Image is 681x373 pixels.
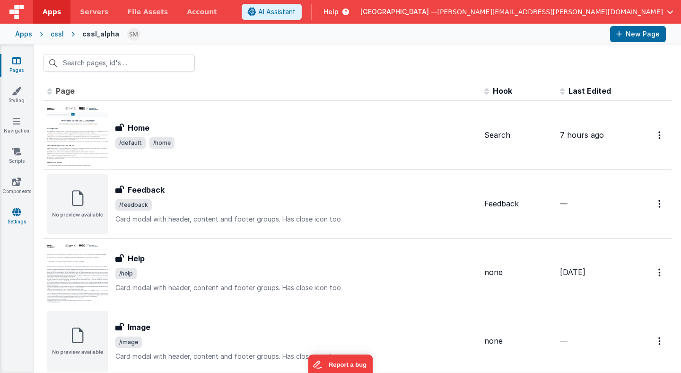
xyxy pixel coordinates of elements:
button: Options [653,263,668,282]
span: Page [56,86,75,96]
button: Options [653,125,668,145]
div: cssl_alpha [82,29,119,39]
img: e9616e60dfe10b317d64a5e98ec8e357 [127,27,140,41]
span: File Assets [128,7,168,17]
span: /help [115,268,137,279]
div: cssl [51,29,64,39]
div: none [484,336,552,346]
p: Card modal with header, content and footer groups. Has close icon too [115,283,477,293]
span: [GEOGRAPHIC_DATA] — [360,7,437,17]
h3: Home [128,122,149,133]
span: Apps [43,7,61,17]
h3: Image [128,321,150,333]
button: New Page [610,26,666,42]
span: AI Assistant [258,7,296,17]
div: Feedback [484,198,552,209]
span: Hook [493,86,512,96]
input: Search pages, id's ... [44,54,195,72]
span: [DATE] [560,267,585,277]
button: AI Assistant [242,4,302,20]
h3: Help [128,253,145,264]
span: /image [115,337,142,348]
span: 7 hours ago [560,130,604,140]
span: [PERSON_NAME][EMAIL_ADDRESS][PERSON_NAME][DOMAIN_NAME] [437,7,663,17]
span: /default [115,137,146,149]
span: — [560,336,567,346]
div: Apps [15,29,32,39]
p: Card modal with header, content and footer groups. Has close icon too [115,214,477,224]
div: none [484,267,552,278]
span: Last Edited [568,86,611,96]
p: Card modal with header, content and footer groups. Has close icon too [115,352,477,361]
span: /home [149,137,175,149]
span: Help [323,7,339,17]
span: /feedback [115,199,152,211]
span: — [560,199,567,208]
span: Servers [80,7,108,17]
button: Options [653,331,668,351]
h3: Feedback [128,184,165,195]
div: Search [484,130,552,141]
button: [GEOGRAPHIC_DATA] — [PERSON_NAME][EMAIL_ADDRESS][PERSON_NAME][DOMAIN_NAME] [360,7,673,17]
button: Options [653,194,668,213]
